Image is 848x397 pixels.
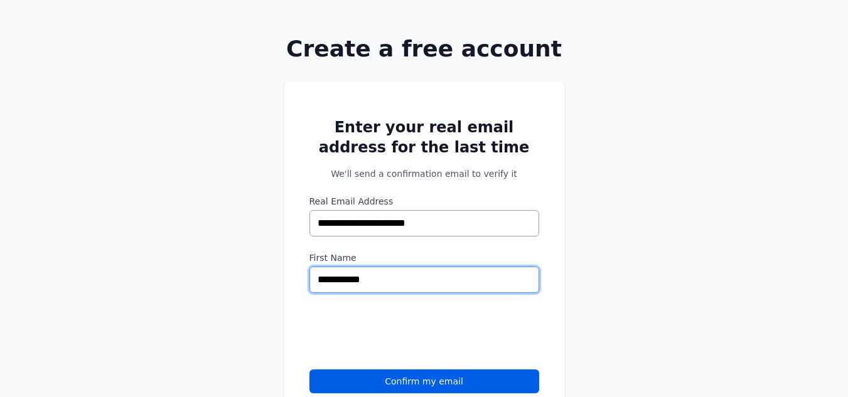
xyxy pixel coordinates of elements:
iframe: reCAPTCHA [309,308,500,357]
p: We'll send a confirmation email to verify it [309,167,539,180]
h2: Enter your real email address for the last time [309,117,539,157]
label: Real Email Address [309,195,539,208]
button: Confirm my email [309,369,539,393]
h1: Create a free account [244,36,605,61]
label: First Name [309,251,539,264]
